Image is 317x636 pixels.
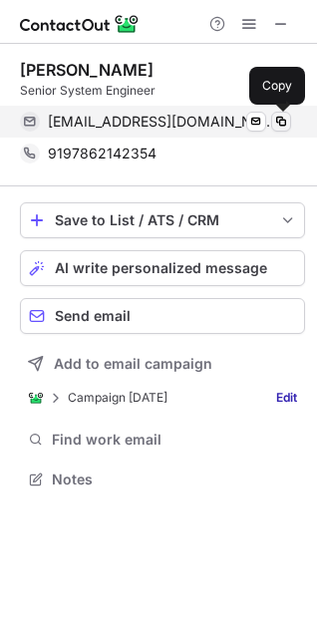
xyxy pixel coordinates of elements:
[52,471,297,488] span: Notes
[20,426,305,454] button: Find work email
[52,431,297,449] span: Find work email
[54,356,212,372] span: Add to email campaign
[20,346,305,382] button: Add to email campaign
[55,212,270,228] div: Save to List / ATS / CRM
[20,12,140,36] img: ContactOut v5.3.10
[20,298,305,334] button: Send email
[268,388,305,408] a: Edit
[20,60,154,80] div: [PERSON_NAME]
[28,390,167,406] div: Campaign 23/07/2025
[55,260,267,276] span: AI write personalized message
[48,113,276,131] span: [EMAIL_ADDRESS][DOMAIN_NAME]
[48,145,157,162] span: 9197862142354
[55,308,131,324] span: Send email
[20,466,305,493] button: Notes
[20,82,305,100] div: Senior System Engineer
[20,250,305,286] button: AI write personalized message
[28,390,44,406] img: ContactOut
[68,391,167,405] p: Campaign [DATE]
[20,202,305,238] button: save-profile-one-click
